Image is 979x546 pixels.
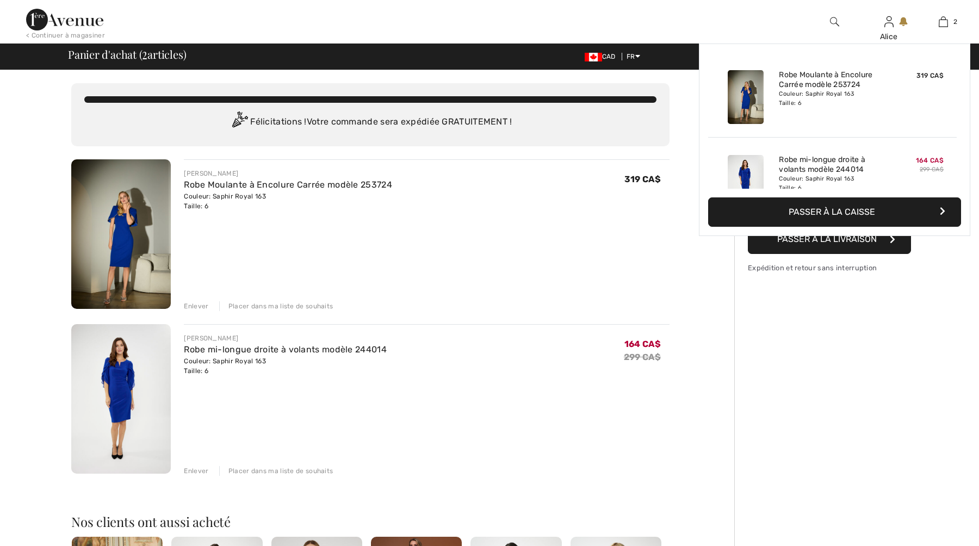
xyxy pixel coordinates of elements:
div: [PERSON_NAME] [184,333,387,343]
span: Passer à la livraison [777,234,877,244]
div: Couleur: Saphir Royal 163 Taille: 6 [779,175,886,192]
a: Robe Moulante à Encolure Carrée modèle 253724 [779,70,886,90]
div: Placer dans ma liste de souhaits [219,466,333,476]
div: Couleur: Saphir Royal 163 Taille: 6 [184,356,387,376]
span: CAD [585,53,620,60]
img: Mon panier [939,15,948,28]
s: 299 CA$ [920,166,944,173]
div: Enlever [184,301,208,311]
img: Robe mi-longue droite à volants modèle 244014 [71,324,171,474]
div: Expédition et retour sans interruption [748,263,911,273]
a: Robe mi-longue droite à volants modèle 244014 [184,344,387,355]
span: 164 CA$ [916,157,944,164]
img: Mes infos [884,15,894,28]
div: < Continuer à magasiner [26,30,105,40]
a: 2 [916,15,970,28]
img: Congratulation2.svg [228,111,250,133]
img: 1ère Avenue [26,9,103,30]
a: Robe Moulante à Encolure Carrée modèle 253724 [184,179,392,190]
a: Robe mi-longue droite à volants modèle 244014 [779,155,886,175]
span: Panier d'achat ( articles) [68,49,186,60]
a: Se connecter [884,16,894,27]
span: 2 [953,17,957,27]
span: FR [627,53,640,60]
button: Passer à la caisse [708,197,961,227]
div: Félicitations ! Votre commande sera expédiée GRATUITEMENT ! [84,111,656,133]
div: Couleur: Saphir Royal 163 Taille: 6 [184,191,392,211]
s: 299 CA$ [624,352,661,362]
div: Couleur: Saphir Royal 163 Taille: 6 [779,90,886,107]
button: Passer à la livraison [748,225,911,254]
img: Robe mi-longue droite à volants modèle 244014 [728,155,764,209]
img: Robe Moulante à Encolure Carrée modèle 253724 [71,159,171,309]
div: Placer dans ma liste de souhaits [219,301,333,311]
span: 2 [142,46,147,60]
div: Enlever [184,466,208,476]
div: [PERSON_NAME] [184,169,392,178]
img: Robe Moulante à Encolure Carrée modèle 253724 [728,70,764,124]
span: 319 CA$ [916,72,944,79]
img: Canadian Dollar [585,53,602,61]
h2: Nos clients ont aussi acheté [71,515,670,528]
span: 319 CA$ [624,174,661,184]
img: recherche [830,15,839,28]
div: Alice [862,31,915,42]
span: 164 CA$ [624,339,661,349]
